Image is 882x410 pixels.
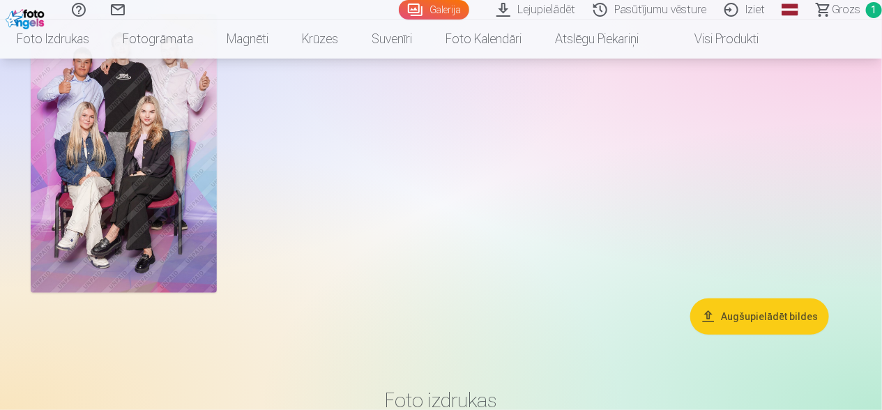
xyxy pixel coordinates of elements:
a: Fotogrāmata [106,20,210,59]
span: Grozs [832,1,860,18]
a: Visi produkti [655,20,775,59]
a: Foto kalendāri [429,20,538,59]
a: Atslēgu piekariņi [538,20,655,59]
a: Suvenīri [355,20,429,59]
button: Augšupielādēt bildes [690,298,829,335]
a: Magnēti [210,20,285,59]
a: Krūzes [285,20,355,59]
img: /fa1 [6,6,48,29]
span: 1 [866,2,882,18]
